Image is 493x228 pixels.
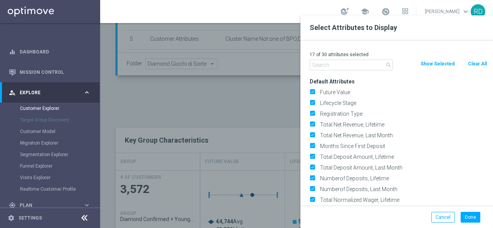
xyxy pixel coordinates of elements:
[20,114,99,126] div: Target Group Discovery
[461,7,470,16] span: keyboard_arrow_down
[20,105,80,112] a: Customer Explorer
[20,172,99,183] div: Visits Explorer
[20,62,91,82] a: Mission Control
[20,151,80,158] a: Segmentation Explorer
[310,52,487,58] p: 17 of 30 attributes selected
[361,7,369,16] span: school
[310,78,487,85] h3: Default Attributes
[317,132,487,139] label: Total Net Revenue, Last Month
[20,149,99,160] div: Segmentation Explorer
[9,202,83,209] div: Plan
[317,121,487,128] label: Total Net Revenue, Lifetime
[317,110,487,117] label: Registration Type
[8,215,15,221] i: settings
[317,89,487,96] label: Future Value
[20,160,99,172] div: Funnel Explorer
[386,62,392,68] i: search
[18,216,42,220] a: Settings
[317,196,487,203] label: Total Normalized Wager, Lifetime
[471,4,485,19] div: RD
[310,23,484,32] h2: Select Attributes to Display
[83,89,91,96] i: keyboard_arrow_right
[9,62,91,82] div: Mission Control
[8,69,91,75] button: Mission Control
[317,143,487,150] label: Months Since First Deposit
[8,49,91,55] button: equalizer Dashboard
[317,186,487,193] label: Numberof Deposits, Last Month
[9,48,16,55] i: equalizer
[20,126,99,137] div: Customer Model
[8,90,91,96] button: person_search Explore keyboard_arrow_right
[20,140,80,146] a: Migration Explorer
[317,100,487,107] label: Lifecycle Stage
[317,153,487,160] label: Total Deposit Amount, Lifetime
[317,164,487,171] label: Total Deposit Amount, Last Month
[9,42,91,62] div: Dashboard
[20,137,99,149] div: Migration Explorer
[20,42,91,62] a: Dashboard
[20,203,83,208] span: Plan
[9,89,16,96] i: person_search
[431,212,455,223] button: Cancel
[317,175,487,182] label: Numberof Deposits, Lifetime
[467,60,488,68] button: Clear All
[20,183,99,195] div: Realtime Customer Profile
[20,163,80,169] a: Funnel Explorer
[9,202,16,209] i: gps_fixed
[83,201,91,209] i: keyboard_arrow_right
[310,60,393,70] input: Search
[424,6,471,17] a: [PERSON_NAME]keyboard_arrow_down
[20,90,83,95] span: Explore
[20,186,80,192] a: Realtime Customer Profile
[9,89,83,96] div: Explore
[461,212,480,223] button: Done
[20,103,99,114] div: Customer Explorer
[20,128,80,135] a: Customer Model
[20,175,80,181] a: Visits Explorer
[8,202,91,208] button: gps_fixed Plan keyboard_arrow_right
[420,60,455,68] button: Show Selected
